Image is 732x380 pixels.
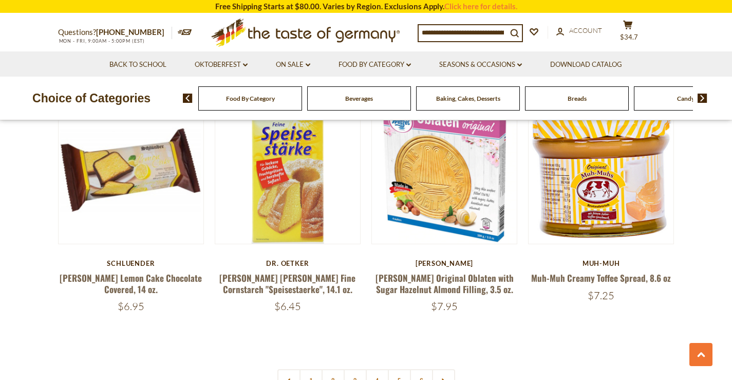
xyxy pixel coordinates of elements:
[274,300,301,313] span: $6.45
[588,289,614,302] span: $7.25
[613,20,644,46] button: $34.7
[531,272,671,284] a: Muh-Muh Creamy Toffee Spread, 8.6 oz
[58,38,145,44] span: MON - FRI, 9:00AM - 5:00PM (EST)
[339,59,411,70] a: Food By Category
[372,98,517,244] img: Wetzel Original Oblaten with Sugar Hazelnut Almond Filling, 3.5 oz.
[58,259,204,267] div: Schluender
[568,95,587,102] a: Breads
[528,259,674,267] div: Muh-Muh
[195,59,248,70] a: Oktoberfest
[620,33,638,41] span: $34.7
[550,59,622,70] a: Download Catalog
[96,27,164,37] a: [PHONE_NUMBER]
[118,300,144,313] span: $6.95
[215,259,361,267] div: Dr. Oetker
[431,300,458,313] span: $7.95
[183,94,193,103] img: previous arrow
[444,2,517,11] a: Click here for details.
[698,94,707,103] img: next arrow
[276,59,310,70] a: On Sale
[439,59,522,70] a: Seasons & Occasions
[556,25,602,37] a: Account
[569,26,602,34] span: Account
[226,95,275,102] a: Food By Category
[677,95,695,102] a: Candy
[529,98,674,244] img: Muh-Muh Creamy Toffee Spread, 8.6 oz
[371,259,518,267] div: [PERSON_NAME]
[60,272,202,295] a: [PERSON_NAME] Lemon Cake Chocolate Covered, 14 oz.
[436,95,500,102] a: Baking, Cakes, Desserts
[215,98,361,244] img: Dr. Oetker Gustin Fine Cornstarch "Speisestaerke", 14.1 oz.
[345,95,373,102] a: Beverages
[58,26,172,39] p: Questions?
[219,272,355,295] a: [PERSON_NAME] [PERSON_NAME] Fine Cornstarch "Speisestaerke", 14.1 oz.
[109,59,166,70] a: Back to School
[376,272,514,295] a: [PERSON_NAME] Original Oblaten with Sugar Hazelnut Almond Filling, 3.5 oz.
[59,98,204,244] img: Schluender Lemon Cake Chocolate Covered, 14 oz.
